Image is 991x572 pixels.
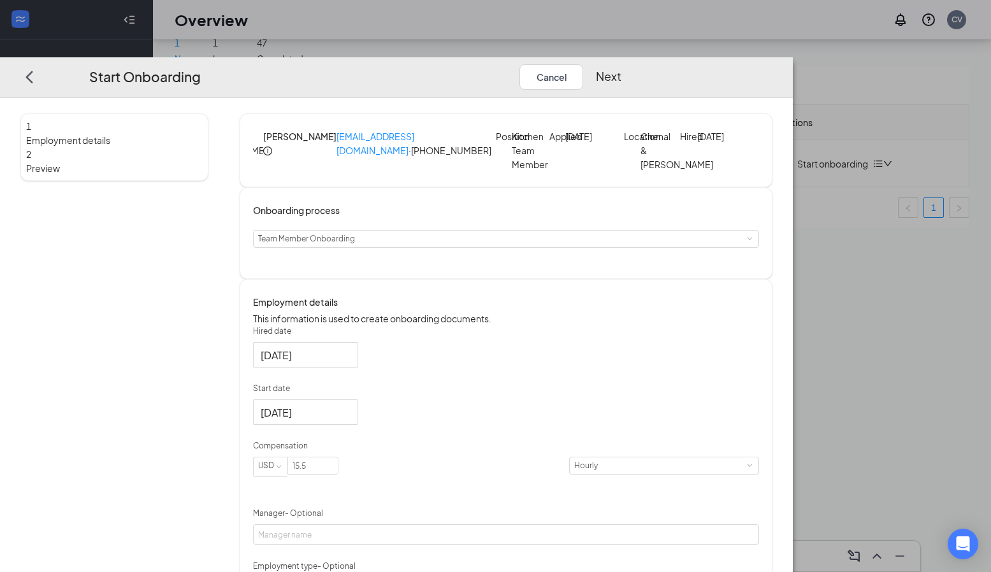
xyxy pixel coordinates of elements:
[263,147,272,155] span: info-circle
[574,457,607,474] div: Hourly
[26,148,31,160] span: 2
[253,325,759,337] p: Hired date
[258,234,355,243] span: Team Member Onboarding
[253,203,759,217] h4: Onboarding process
[258,457,283,474] div: USD
[251,143,265,157] div: MB
[596,64,621,89] button: Next
[253,383,759,394] p: Start date
[26,161,203,175] span: Preview
[317,561,356,571] span: - Optional
[26,120,31,132] span: 1
[253,561,759,572] p: Employment type
[253,295,759,309] h4: Employment details
[258,231,364,247] div: [object Object]
[288,457,338,474] input: Amount
[26,133,203,147] span: Employment details
[253,311,759,325] p: This information is used to create onboarding documents.
[285,508,323,518] span: - Optional
[261,347,348,362] input: Aug 26, 2025
[697,129,731,143] p: [DATE]
[512,129,544,171] p: Kitchen Team Member
[336,129,496,159] p: · [PHONE_NUMBER]
[565,129,597,143] p: [DATE]
[336,131,414,156] a: [EMAIL_ADDRESS][DOMAIN_NAME]
[624,129,641,143] p: Location
[496,129,512,143] p: Position
[549,129,565,143] p: Applied
[261,404,348,420] input: Aug 27, 2025
[948,529,978,559] div: Open Intercom Messenger
[253,508,759,519] p: Manager
[89,66,201,87] h3: Start Onboarding
[519,64,583,89] button: Cancel
[680,129,697,143] p: Hired
[263,129,336,143] h4: [PERSON_NAME]
[253,524,759,545] input: Manager name
[640,129,674,171] p: Chenal & [PERSON_NAME]
[253,440,759,452] p: Compensation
